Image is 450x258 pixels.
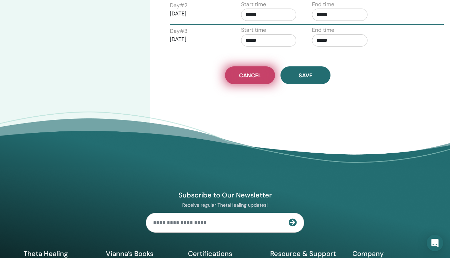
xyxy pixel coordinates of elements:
[170,27,187,35] label: Day # 3
[241,26,266,34] label: Start time
[225,66,275,84] a: Cancel
[427,235,443,251] div: Open Intercom Messenger
[146,191,304,199] h4: Subscribe to Our Newsletter
[170,1,187,10] label: Day # 2
[270,249,344,258] h5: Resource & Support
[146,202,304,208] p: Receive regular ThetaHealing updates!
[170,35,225,43] p: [DATE]
[312,0,334,9] label: End time
[312,26,334,34] label: End time
[239,72,261,79] span: Cancel
[188,249,262,258] h5: Certifications
[352,249,426,258] h5: Company
[241,0,266,9] label: Start time
[170,10,225,18] p: [DATE]
[24,249,98,258] h5: Theta Healing
[299,72,312,79] span: Save
[280,66,330,84] button: Save
[106,249,180,258] h5: Vianna’s Books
